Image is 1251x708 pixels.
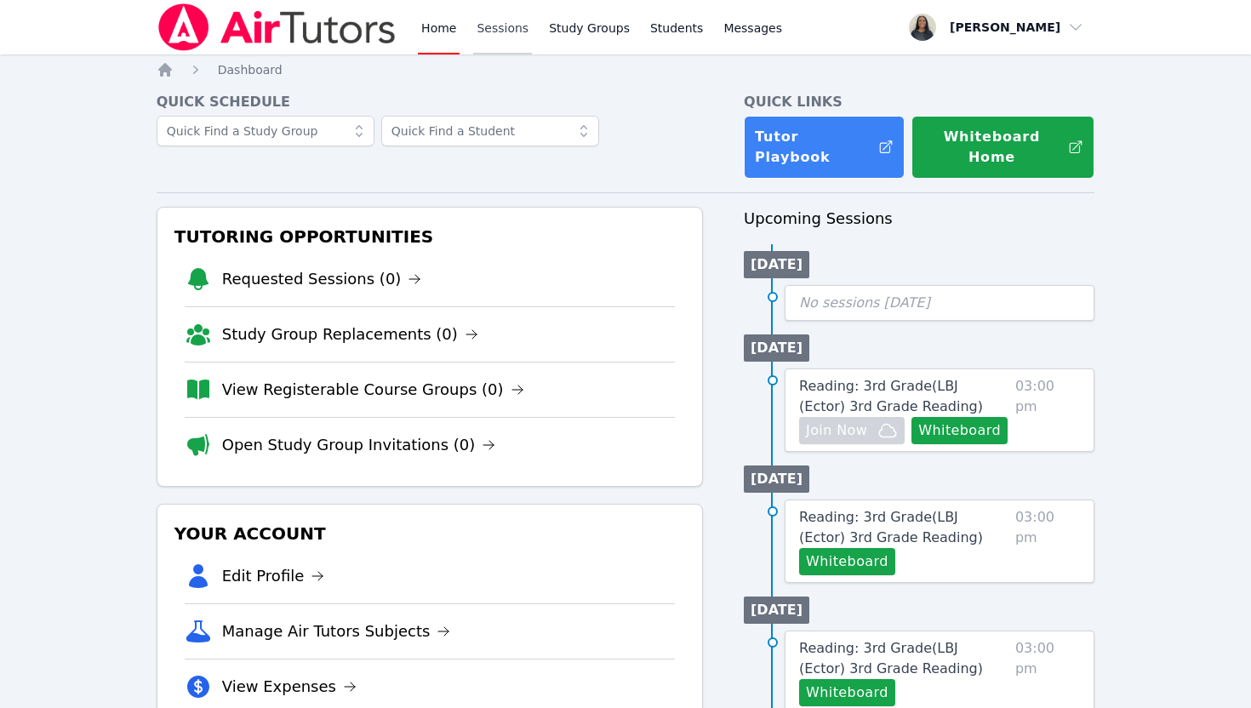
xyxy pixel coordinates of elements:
[799,509,983,545] span: Reading: 3rd Grade ( LBJ (Ector) 3rd Grade Reading )
[222,675,357,699] a: View Expenses
[1015,376,1080,444] span: 03:00 pm
[157,61,1095,78] nav: Breadcrumb
[799,378,983,414] span: Reading: 3rd Grade ( LBJ (Ector) 3rd Grade Reading )
[744,207,1094,231] h3: Upcoming Sessions
[744,334,809,362] li: [DATE]
[799,507,1008,548] a: Reading: 3rd Grade(LBJ (Ector) 3rd Grade Reading)
[799,376,1008,417] a: Reading: 3rd Grade(LBJ (Ector) 3rd Grade Reading)
[723,20,782,37] span: Messages
[744,92,1094,112] h4: Quick Links
[157,116,374,146] input: Quick Find a Study Group
[1015,507,1080,575] span: 03:00 pm
[218,61,283,78] a: Dashboard
[744,116,905,179] a: Tutor Playbook
[799,638,1008,679] a: Reading: 3rd Grade(LBJ (Ector) 3rd Grade Reading)
[157,3,397,51] img: Air Tutors
[381,116,599,146] input: Quick Find a Student
[799,679,895,706] button: Whiteboard
[222,323,478,346] a: Study Group Replacements (0)
[218,63,283,77] span: Dashboard
[222,619,451,643] a: Manage Air Tutors Subjects
[222,433,496,457] a: Open Study Group Invitations (0)
[222,564,325,588] a: Edit Profile
[799,294,930,311] span: No sessions [DATE]
[1015,638,1080,706] span: 03:00 pm
[744,465,809,493] li: [DATE]
[911,417,1008,444] button: Whiteboard
[744,597,809,624] li: [DATE]
[157,92,703,112] h4: Quick Schedule
[171,518,688,549] h3: Your Account
[911,116,1094,179] button: Whiteboard Home
[799,417,905,444] button: Join Now
[799,548,895,575] button: Whiteboard
[171,221,688,252] h3: Tutoring Opportunities
[744,251,809,278] li: [DATE]
[806,420,867,441] span: Join Now
[222,378,524,402] a: View Registerable Course Groups (0)
[222,267,422,291] a: Requested Sessions (0)
[799,640,983,677] span: Reading: 3rd Grade ( LBJ (Ector) 3rd Grade Reading )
